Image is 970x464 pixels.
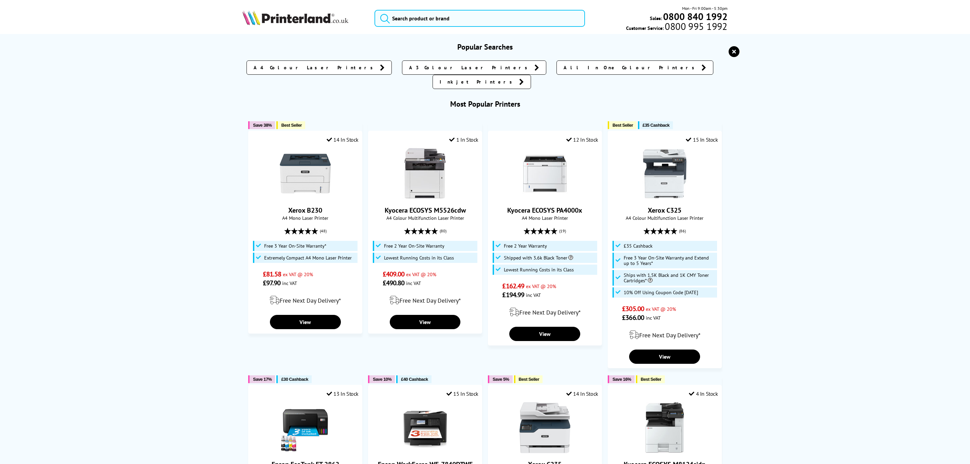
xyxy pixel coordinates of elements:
div: 12 In Stock [566,136,598,143]
a: Xerox C235 [519,448,570,454]
button: Best Seller [276,121,305,129]
img: Kyocera ECOSYS PA4000x [519,148,570,199]
span: Sales: [650,15,662,21]
a: Kyocera ECOSYS M5526cdw [385,206,466,215]
a: Xerox B230 [288,206,322,215]
img: Xerox B230 [280,148,331,199]
h3: Popular Searches [242,42,728,52]
span: £81.58 [263,270,281,279]
span: (19) [559,225,566,237]
a: View [629,350,700,364]
div: modal_delivery [372,291,478,310]
span: (80) [440,225,446,237]
span: Lowest Running Costs in its Class [384,255,454,261]
span: Save 17% [253,377,272,382]
span: Free 3 Year On-Site Warranty and Extend up to 5 Years* [624,255,715,266]
a: Inkjet Printers [433,75,531,89]
a: Kyocera ECOSYS PA4000x [507,206,582,215]
span: Inkjet Printers [440,78,516,85]
span: Best Seller [519,377,539,382]
img: Xerox C235 [519,402,570,453]
div: 15 In Stock [446,390,478,397]
span: A4 Colour Multifunction Laser Printer [611,215,718,221]
a: Xerox C325 [639,194,690,200]
a: All In One Colour Printers [556,60,713,75]
span: Free 3 Year On-Site Warranty* [264,243,326,249]
span: £97.90 [263,279,281,287]
span: 0800 995 1992 [664,23,727,30]
span: (48) [320,225,327,237]
button: £35 Cashback [638,121,673,129]
a: Xerox C325 [648,206,681,215]
img: Epson EcoTank ET-2862 [280,402,331,453]
span: A4 Colour Multifunction Laser Printer [372,215,478,221]
a: Kyocera ECOSYS M5526cdw [400,194,451,200]
div: 13 In Stock [327,390,359,397]
span: Lowest Running Costs in its Class [504,267,574,272]
button: Save 16% [608,375,635,383]
input: Search product or brand [374,10,585,27]
span: Save 10% [373,377,391,382]
span: Best Seller [641,377,661,382]
div: 4 In Stock [689,390,718,397]
a: Kyocera ECOSYS M8124cidn [639,448,690,454]
span: Save 38% [253,123,272,128]
button: Save 5% [488,375,512,383]
button: Best Seller [636,375,665,383]
span: Free 2 Year Warranty [504,243,547,249]
span: All In One Colour Printers [564,64,698,71]
span: Best Seller [281,123,302,128]
b: 0800 840 1992 [663,10,728,23]
span: ex VAT @ 20% [646,306,676,312]
span: £409.00 [383,270,405,279]
a: Epson WorkForce WF-7840DTWF [400,448,451,454]
span: Customer Service: [626,23,727,31]
span: £490.80 [383,279,405,287]
img: Epson WorkForce WF-7840DTWF [400,402,451,453]
span: (86) [679,225,686,237]
button: £30 Cashback [276,375,311,383]
div: modal_delivery [492,303,598,322]
a: Xerox B230 [280,194,331,200]
img: Printerland Logo [242,10,348,25]
div: modal_delivery [252,291,359,310]
a: A4 Colour Laser Printers [246,60,392,75]
div: 1 In Stock [449,136,478,143]
span: £40 Cashback [401,377,428,382]
span: Ships with 1.5K Black and 1K CMY Toner Cartridges* [624,272,715,283]
span: inc VAT [646,315,661,321]
button: £40 Cashback [396,375,431,383]
span: A4 Mono Laser Printer [252,215,359,221]
span: Shipped with 3.6k Black Toner [504,255,573,261]
div: 14 In Stock [327,136,359,143]
span: ex VAT @ 20% [406,271,436,278]
a: Epson EcoTank ET-2862 [280,448,331,454]
button: Best Seller [514,375,543,383]
img: Xerox C325 [639,148,690,199]
img: Kyocera ECOSYS M8124cidn [639,402,690,453]
span: ex VAT @ 20% [526,283,556,289]
a: View [270,315,341,329]
span: Mon - Fri 9:00am - 5:30pm [682,5,728,12]
span: A4 Mono Laser Printer [492,215,598,221]
span: Extremely Compact A4 Mono Laser Printer [264,255,352,261]
span: £366.00 [622,313,644,322]
span: £35 Cashback [643,123,670,128]
span: A4 Colour Laser Printers [254,64,377,71]
button: Save 38% [248,121,275,129]
span: Free 2 Year On-Site Warranty [384,243,444,249]
span: 10% Off Using Coupon Code [DATE] [624,290,698,295]
span: inc VAT [406,280,421,286]
span: £35 Cashback [624,243,653,249]
button: Save 10% [368,375,395,383]
img: Kyocera ECOSYS M5526cdw [400,148,451,199]
a: A3 Colour Laser Printers [402,60,546,75]
a: View [509,327,580,341]
span: £194.99 [502,290,524,299]
a: Kyocera ECOSYS PA4000x [519,194,570,200]
button: Best Seller [608,121,637,129]
span: inc VAT [282,280,297,286]
div: 14 In Stock [566,390,598,397]
span: £162.49 [502,282,524,290]
button: Save 17% [248,375,275,383]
